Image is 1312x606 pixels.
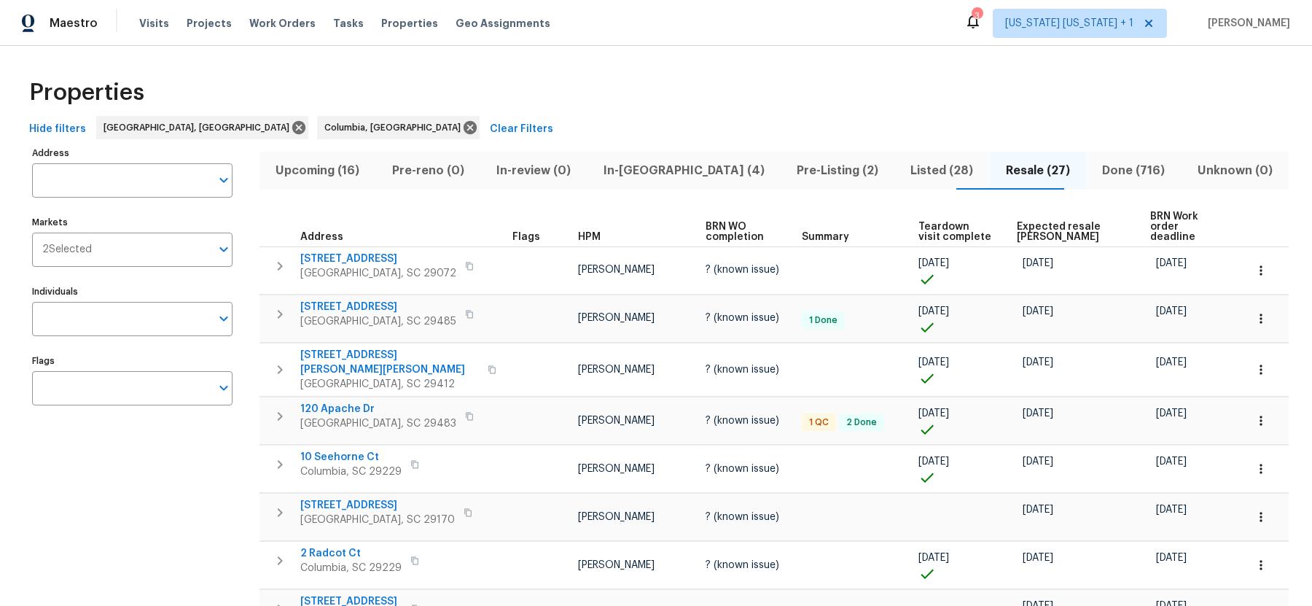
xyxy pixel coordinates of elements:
[578,265,655,275] span: [PERSON_NAME]
[32,287,233,296] label: Individuals
[1156,258,1187,268] span: [DATE]
[903,160,980,181] span: Listed (28)
[300,377,479,392] span: [GEOGRAPHIC_DATA], SC 29412
[706,416,779,426] span: ? (known issue)
[1005,16,1133,31] span: [US_STATE] [US_STATE] + 1
[381,16,438,31] span: Properties
[706,365,779,375] span: ? (known issue)
[1150,211,1220,242] span: BRN Work order deadline
[1023,357,1053,368] span: [DATE]
[317,116,480,139] div: Columbia, [GEOGRAPHIC_DATA]
[214,170,234,190] button: Open
[268,160,367,181] span: Upcoming (16)
[706,222,777,242] span: BRN WO completion
[1156,408,1187,419] span: [DATE]
[29,85,144,100] span: Properties
[918,553,949,563] span: [DATE]
[139,16,169,31] span: Visits
[1023,505,1053,515] span: [DATE]
[489,160,578,181] span: In-review (0)
[300,416,456,431] span: [GEOGRAPHIC_DATA], SC 29483
[1156,505,1187,515] span: [DATE]
[706,265,779,275] span: ? (known issue)
[1023,457,1053,467] span: [DATE]
[214,378,234,398] button: Open
[918,258,949,268] span: [DATE]
[1156,357,1187,368] span: [DATE]
[578,365,655,375] span: [PERSON_NAME]
[1156,457,1187,467] span: [DATE]
[300,546,402,561] span: 2 Radcot Ct
[214,239,234,260] button: Open
[42,244,92,256] span: 2 Selected
[32,357,233,365] label: Flags
[187,16,232,31] span: Projects
[999,160,1077,181] span: Resale (27)
[918,222,992,242] span: Teardown visit complete
[23,116,92,143] button: Hide filters
[802,232,849,242] span: Summary
[104,120,295,135] span: [GEOGRAPHIC_DATA], [GEOGRAPHIC_DATA]
[578,416,655,426] span: [PERSON_NAME]
[300,498,455,513] span: [STREET_ADDRESS]
[484,116,559,143] button: Clear Filters
[300,314,456,329] span: [GEOGRAPHIC_DATA], SC 29485
[456,16,550,31] span: Geo Assignments
[490,120,553,139] span: Clear Filters
[1023,408,1053,419] span: [DATE]
[300,252,456,266] span: [STREET_ADDRESS]
[1202,16,1290,31] span: [PERSON_NAME]
[300,450,402,465] span: 10 Seehorne Ct
[578,464,655,474] span: [PERSON_NAME]
[32,218,233,227] label: Markets
[706,512,779,522] span: ? (known issue)
[32,149,233,158] label: Address
[300,402,456,416] span: 120 Apache Dr
[706,560,779,570] span: ? (known issue)
[578,560,655,570] span: [PERSON_NAME]
[384,160,471,181] span: Pre-reno (0)
[249,16,316,31] span: Work Orders
[300,232,343,242] span: Address
[214,308,234,329] button: Open
[1023,306,1053,316] span: [DATE]
[1023,553,1053,563] span: [DATE]
[300,465,402,479] span: Columbia, SC 29229
[300,513,455,527] span: [GEOGRAPHIC_DATA], SC 29170
[96,116,308,139] div: [GEOGRAPHIC_DATA], [GEOGRAPHIC_DATA]
[300,348,479,377] span: [STREET_ADDRESS][PERSON_NAME][PERSON_NAME]
[840,416,883,429] span: 2 Done
[1156,306,1187,316] span: [DATE]
[789,160,886,181] span: Pre-Listing (2)
[1017,222,1125,242] span: Expected resale [PERSON_NAME]
[300,561,402,575] span: Columbia, SC 29229
[333,18,364,28] span: Tasks
[1156,553,1187,563] span: [DATE]
[50,16,98,31] span: Maestro
[578,313,655,323] span: [PERSON_NAME]
[706,313,779,323] span: ? (known issue)
[706,464,779,474] span: ? (known issue)
[803,416,835,429] span: 1 QC
[972,9,982,23] div: 3
[1190,160,1280,181] span: Unknown (0)
[578,512,655,522] span: [PERSON_NAME]
[29,120,86,139] span: Hide filters
[918,408,949,419] span: [DATE]
[596,160,771,181] span: In-[GEOGRAPHIC_DATA] (4)
[803,314,843,327] span: 1 Done
[324,120,466,135] span: Columbia, [GEOGRAPHIC_DATA]
[512,232,540,242] span: Flags
[578,232,601,242] span: HPM
[1095,160,1172,181] span: Done (716)
[1023,258,1053,268] span: [DATE]
[300,300,456,314] span: [STREET_ADDRESS]
[918,357,949,368] span: [DATE]
[300,266,456,281] span: [GEOGRAPHIC_DATA], SC 29072
[918,457,949,467] span: [DATE]
[918,306,949,316] span: [DATE]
